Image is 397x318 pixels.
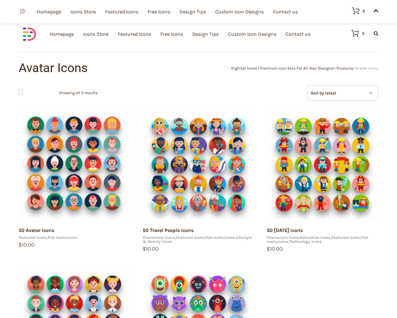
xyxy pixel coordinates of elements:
[337,66,353,70] a: Products
[67,235,78,240] a: Icons
[176,235,204,240] a: Featured Icons
[267,246,270,252] span: $
[231,66,334,70] a: Dighital Icons | Premium Icon Sets For All Your Designs!
[143,235,175,240] a: Characters Icons
[332,235,360,240] a: Featured Icons
[267,227,303,233] a: 50 [DATE] Icons
[289,239,322,244] a: Technology Icons
[48,235,66,240] a: Flat Icons
[267,235,299,240] a: Characters Icons
[362,31,364,35] div: 5
[300,235,331,240] a: Education Icons
[19,235,47,240] a: Featured Icons
[267,235,368,244] a: Flat Icons
[19,242,22,248] span: $
[19,242,35,248] bdi: 10.00
[19,62,198,74] h1: Avatar Icons
[205,235,224,240] a: Flat Icons
[267,235,378,243] div: , , , , ,
[267,246,283,252] bdi: 10.00
[345,30,364,37] a: 5
[143,235,252,244] a: Lifestyle & Beauty Icons
[19,235,130,239] div: , ,
[278,239,288,244] a: Icons
[143,235,254,243] div: , , , ,
[363,9,365,13] div: 5
[225,235,235,240] a: Icons
[59,85,98,101] p: Showing all 5 results
[143,246,159,252] bdi: 10.00
[143,227,194,233] a: 50 Travel People Icons
[19,227,54,233] a: 50 Avatar Icons
[346,7,365,15] a: 5
[355,66,378,70] span: Avatar Icons
[198,66,378,70] div: > >
[143,246,146,252] span: $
